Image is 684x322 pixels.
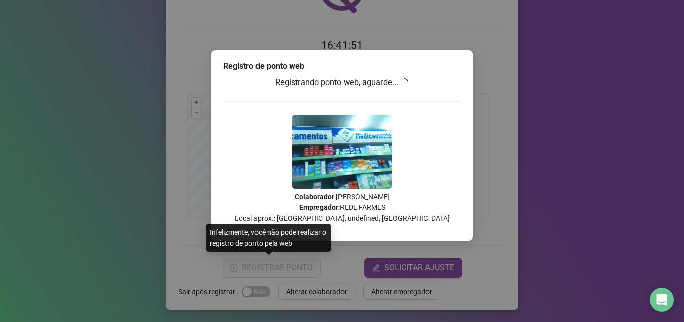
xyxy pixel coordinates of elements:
p: : [PERSON_NAME] : REDE FARMES Local aprox.: [GEOGRAPHIC_DATA], undefined, [GEOGRAPHIC_DATA] [223,192,461,224]
h3: Registrando ponto web, aguarde... [223,76,461,89]
div: Infelizmente, você não pode realizar o registro de ponto pela web [206,224,331,252]
strong: Colaborador [295,193,334,201]
strong: Empregador [299,203,338,211]
div: Registro de ponto web [223,60,461,72]
img: Z [292,115,392,189]
span: loading [400,78,408,86]
div: Open Intercom Messenger [650,288,674,312]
